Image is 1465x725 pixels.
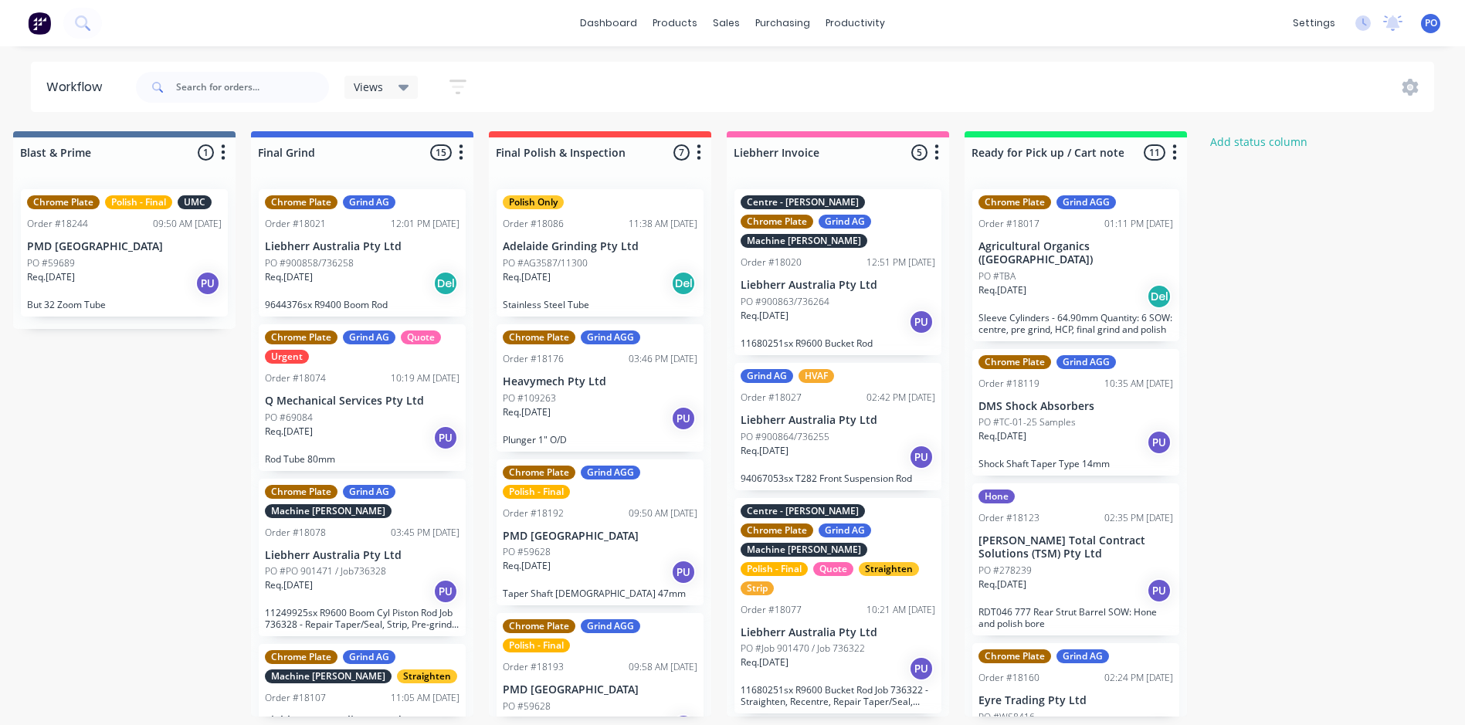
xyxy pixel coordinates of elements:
p: Req. [DATE] [978,429,1026,443]
div: 03:46 PM [DATE] [629,352,697,366]
div: PU [671,406,696,431]
p: 9644376sx R9400 Boom Rod [265,299,460,310]
div: PU [433,425,458,450]
p: PO #900864/736255 [741,430,829,444]
div: 02:35 PM [DATE] [1104,511,1173,525]
div: Chrome PlateGrind AGQuoteUrgentOrder #1807410:19 AM [DATE]Q Mechanical Services Pty LtdPO #69084R... [259,324,466,471]
div: Chrome PlateGrind AGOrder #1802112:01 PM [DATE]Liebherr Australia Pty LtdPO #900858/736258Req.[DA... [259,189,466,317]
div: Chrome Plate [978,355,1051,369]
p: Req. [DATE] [503,559,551,573]
p: Req. [DATE] [741,656,788,669]
p: Taper Shaft [DEMOGRAPHIC_DATA] 47mm [503,588,697,599]
div: PU [909,656,934,681]
div: Machine [PERSON_NAME] [265,504,392,518]
p: PO #278239 [978,564,1032,578]
div: Chrome Plate [265,485,337,499]
div: Straighten [859,562,919,576]
div: 11:38 AM [DATE] [629,217,697,231]
div: Grind AG [1056,649,1109,663]
p: PO #69084 [265,411,313,425]
p: Liebherr Australia Pty Ltd [265,240,460,253]
p: Sleeve Cylinders - 64.90mm Quantity: 6 SOW: centre, pre grind, HCP, final grind and polish [978,312,1173,335]
p: PO #59628 [503,545,551,559]
p: Q Mechanical Services Pty Ltd [265,395,460,408]
div: Order #18244 [27,217,88,231]
p: PO #AG3587/11300 [503,256,588,270]
div: 09:58 AM [DATE] [629,660,697,674]
div: Grind AGG [581,330,640,344]
div: Polish OnlyOrder #1808611:38 AM [DATE]Adelaide Grinding Pty LtdPO #AG3587/11300Req.[DATE]DelStain... [497,189,704,317]
div: 12:01 PM [DATE] [391,217,460,231]
div: Chrome Plate [265,650,337,664]
div: Order #18086 [503,217,564,231]
div: Order #18077 [741,603,802,617]
p: Agricultural Organics ([GEOGRAPHIC_DATA]) [978,240,1173,266]
div: products [645,12,705,35]
div: Order #18021 [265,217,326,231]
div: Del [671,271,696,296]
div: Strip [741,581,774,595]
p: PO #Job 901470 / Job 736322 [741,642,865,656]
div: Chrome PlatePolish - FinalUMCOrder #1824409:50 AM [DATE]PMD [GEOGRAPHIC_DATA]PO #59689Req.[DATE]P... [21,189,228,317]
div: Machine [PERSON_NAME] [741,234,867,248]
p: But 32 Zoom Tube [27,299,222,310]
div: 11:05 AM [DATE] [391,691,460,705]
div: Chrome PlateGrind AGGPolish - FinalOrder #1819209:50 AM [DATE]PMD [GEOGRAPHIC_DATA]PO #59628Req.[... [497,459,704,606]
div: Grind AGG [1056,355,1116,369]
div: Order #18020 [741,256,802,269]
div: Order #18123 [978,511,1039,525]
div: Grind AGG [1056,195,1116,209]
div: Polish Only [503,195,564,209]
div: 03:45 PM [DATE] [391,526,460,540]
div: Order #18193 [503,660,564,674]
div: Centre - [PERSON_NAME] [741,504,865,518]
p: 11680251sx R9600 Bucket Rod [741,337,935,349]
div: 09:50 AM [DATE] [153,217,222,231]
p: PO #59689 [27,256,75,270]
div: Grind AG [343,485,395,499]
div: Order #18078 [265,526,326,540]
div: Grind AGG [581,466,640,479]
div: Chrome PlateGrind AGGOrder #1817603:46 PM [DATE]Heavymech Pty LtdPO #109263Req.[DATE]PUPlunger 1"... [497,324,704,452]
div: Chrome Plate [503,466,575,479]
div: Order #18074 [265,371,326,385]
button: Add status column [1202,131,1316,152]
div: Centre - [PERSON_NAME]Chrome PlateGrind AGMachine [PERSON_NAME]Order #1802012:51 PM [DATE]Liebher... [734,189,941,355]
p: Req. [DATE] [265,425,313,439]
div: PU [1147,578,1172,603]
div: Chrome Plate [265,330,337,344]
div: Chrome Plate [978,195,1051,209]
div: Grind AG [819,523,871,537]
p: PO #59628 [503,700,551,713]
span: PO [1425,16,1437,30]
div: 02:42 PM [DATE] [866,391,935,405]
p: Req. [DATE] [265,270,313,284]
div: Polish - Final [105,195,172,209]
p: PO #PO 901471 / Job736328 [265,564,386,578]
div: PU [909,445,934,469]
div: Chrome Plate [265,195,337,209]
div: Chrome PlateGrind AGGOrder #1811910:35 AM [DATE]DMS Shock AbsorbersPO #TC-01-25 SamplesReq.[DATE]... [972,349,1179,476]
div: Machine [PERSON_NAME] [265,669,392,683]
div: 10:21 AM [DATE] [866,603,935,617]
p: Req. [DATE] [978,283,1026,297]
span: Views [354,79,383,95]
p: Adelaide Grinding Pty Ltd [503,240,697,253]
div: 10:19 AM [DATE] [391,371,460,385]
p: Req. [DATE] [27,270,75,284]
div: Polish - Final [503,639,570,652]
p: PMD [GEOGRAPHIC_DATA] [503,683,697,696]
p: Liebherr Australia Pty Ltd [265,549,460,562]
p: Liebherr Australia Pty Ltd [741,279,935,292]
p: RDT046 777 Rear Strut Barrel SOW: Hone and polish bore [978,606,1173,629]
p: Eyre Trading Pty Ltd [978,694,1173,707]
div: PU [671,560,696,584]
p: Rod Tube 80mm [265,453,460,465]
div: Grind AG [343,195,395,209]
div: Chrome PlateGrind AGMachine [PERSON_NAME]Order #1807803:45 PM [DATE]Liebherr Australia Pty LtdPO ... [259,479,466,637]
div: settings [1285,12,1343,35]
div: Straighten [397,669,457,683]
div: Grind AGHVAFOrder #1802702:42 PM [DATE]Liebherr Australia Pty LtdPO #900864/736255Req.[DATE]PU940... [734,363,941,490]
div: productivity [818,12,893,35]
div: Grind AG [819,215,871,229]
